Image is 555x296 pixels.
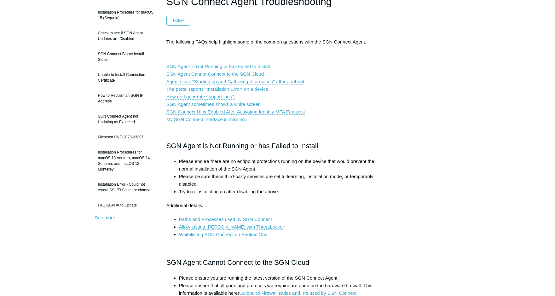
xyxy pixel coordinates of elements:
[179,173,389,188] li: Please be sure these third-party services are set to learning, installation mode, or temporarily ...
[166,257,389,268] h2: SGN Agent Cannot Connect to the SGN Cloud
[166,86,268,92] a: The portal reports "Installation Error" on a device
[179,224,284,230] a: Allow Listing [PERSON_NAME] with ThreatLocker
[179,217,272,222] a: Paths and Processes used by SGN Connect
[95,215,115,220] a: See more
[166,79,304,84] a: Agent stuck "Starting up and Gathering Information" after a reboot
[179,232,268,237] a: Whitelisting SGN Connect on SentinelOne
[95,27,157,45] a: Check to see if SGN Agent Updates are Disabled
[95,90,157,107] a: How to Reclaim an SGN IP Address
[166,102,261,107] a: SGN Agent sometimes shows a white screen
[166,71,264,77] a: SGN Agent Cannot Connect to the SGN Cloud
[95,199,157,211] a: FAQ-SGN Auto Update
[166,109,305,115] a: SGN Connect UI is Enabled After Activating Identity MFA Features
[166,140,389,151] h2: SGN Agent is Not Running or has Failed to Install
[95,178,157,196] a: Installation Error - Could not create SSL/TLS secure channel
[95,131,157,143] a: Microsoft CVE-2023-23397
[166,202,389,209] p: Additional details:
[95,48,157,66] a: SGN Connect Binary Install Steps
[166,38,389,46] p: The following FAQs help highlight some of the common questions with the SGN Connect Agent.
[166,94,235,100] a: How do I generate support logs?
[95,146,157,175] a: Installation Procedures for macOS 13 Ventura, macOS 14 Sonoma, and macOS 12 Monterey
[95,110,157,128] a: SGN Connect Agent not Updating as Expected
[179,274,389,282] li: Please ensure you are running the latest version of the SGN Connect Agent.
[95,6,157,24] a: Installation Procedure for macOS 15 (Sequoia)
[239,290,357,296] a: Outbound Firewall Rules and IPs used by SGN Connect
[95,69,157,86] a: Unable to Install Connection Certificate
[166,117,249,122] a: My SGN Connect Interface is missing...
[179,158,389,173] li: Please ensure there are no endpoint protections running on the device that would prevent the norm...
[166,64,270,69] a: SGN Agent is Not Running or has Failed to Install
[179,188,389,195] li: Try to reinstall it again after disabling the above.
[166,16,191,25] button: Follow Article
